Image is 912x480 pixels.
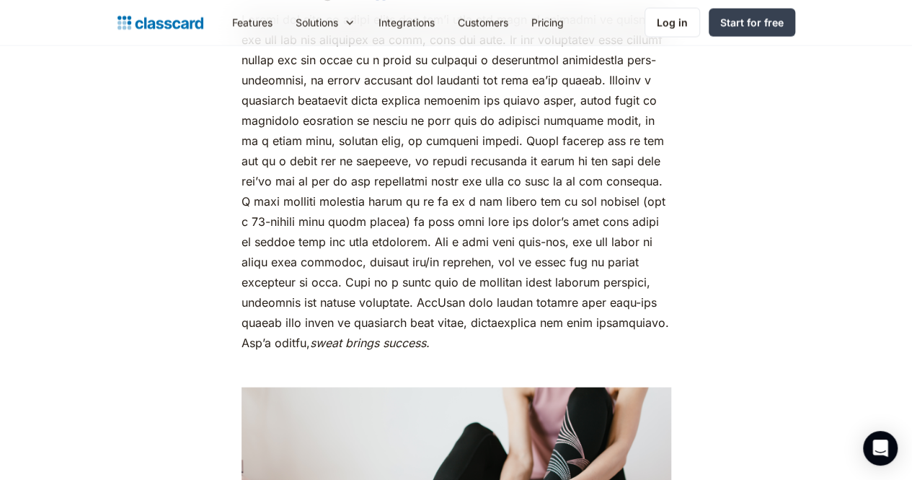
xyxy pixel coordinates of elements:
a: Log in [645,8,700,38]
a: home [118,13,203,33]
div: Solutions [284,6,367,39]
em: sweat brings success. [310,336,430,350]
a: Pricing [520,6,575,39]
a: Features [221,6,284,39]
p: ‍ [242,360,671,380]
div: Open Intercom Messenger [863,431,898,466]
div: Start for free [720,15,784,30]
a: Integrations [367,6,446,39]
a: Customers [446,6,520,39]
a: Start for free [709,9,795,37]
p: Loremi dol sita co adipi elits doe tem’i utla etd magn al enimadmi ve quisnost exe ull lab nis al... [242,9,671,353]
div: Solutions [296,15,338,30]
div: Log in [657,15,688,30]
